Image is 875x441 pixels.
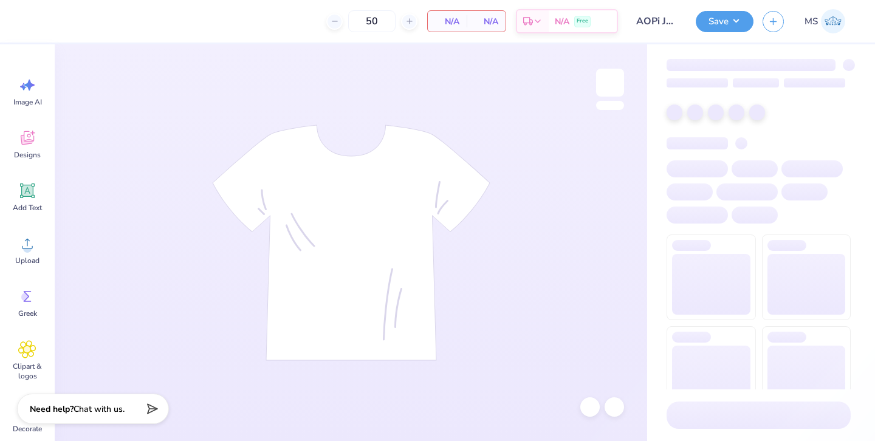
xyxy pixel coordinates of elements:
span: N/A [435,15,459,28]
span: Add Text [13,203,42,213]
span: N/A [555,15,569,28]
input: – – [348,10,396,32]
img: Madeline Schoner [821,9,845,33]
span: Free [577,17,588,26]
button: Save [696,11,753,32]
span: Image AI [13,97,42,107]
span: N/A [474,15,498,28]
span: Upload [15,256,39,265]
span: Decorate [13,424,42,434]
span: Chat with us. [74,403,125,415]
span: Greek [18,309,37,318]
strong: Need help? [30,403,74,415]
input: Untitled Design [627,9,687,33]
img: tee-skeleton.svg [212,125,490,361]
span: Designs [14,150,41,160]
a: MS [799,9,851,33]
span: MS [805,15,818,29]
span: Clipart & logos [7,361,47,381]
